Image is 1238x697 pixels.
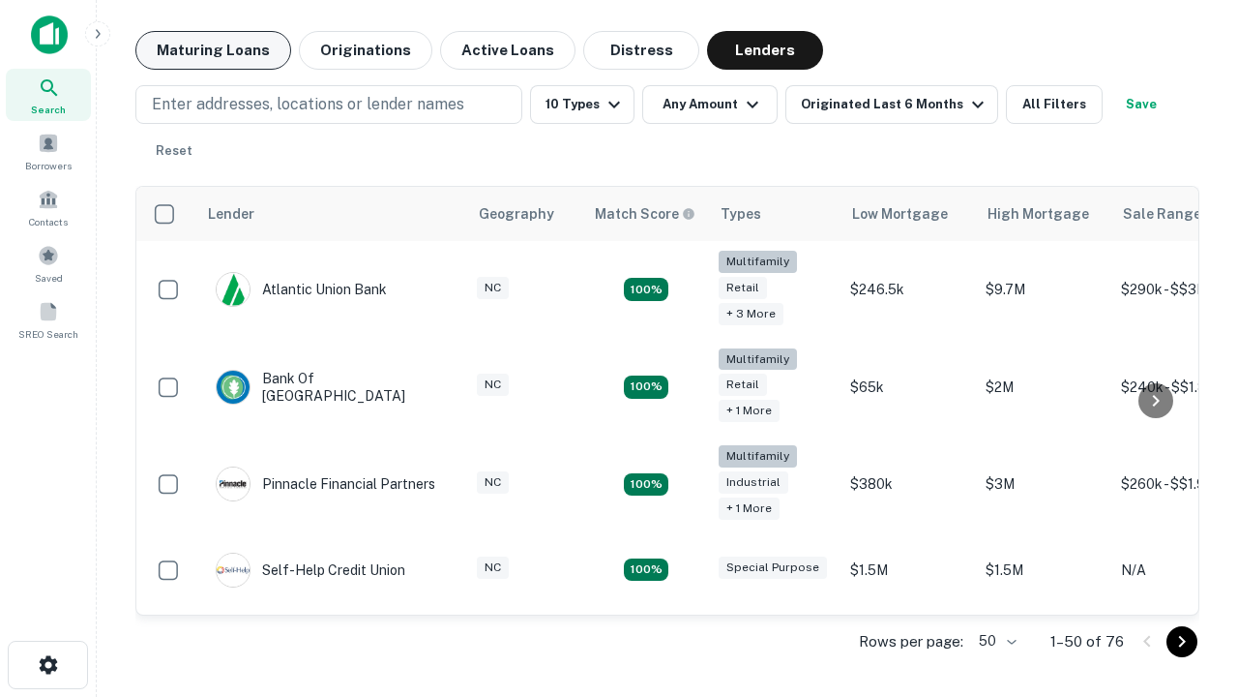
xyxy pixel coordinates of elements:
div: NC [477,277,509,299]
a: Contacts [6,181,91,233]
div: NC [477,374,509,396]
div: + 1 more [719,498,780,520]
div: Geography [479,202,554,226]
iframe: Chat Widget [1141,542,1238,635]
td: $1.5M [976,533,1111,607]
div: Sale Range [1123,202,1201,226]
img: picture [217,468,250,500]
div: Industrial [719,471,788,494]
div: NC [477,557,509,579]
td: $65k [840,339,976,437]
a: Search [6,69,91,121]
td: $380k [840,436,976,533]
th: Capitalize uses an advanced AI algorithm to match your search with the best lender. The match sco... [583,187,709,241]
p: Rows per page: [859,630,963,653]
button: Any Amount [642,85,778,124]
span: Saved [35,270,63,286]
button: All Filters [1006,85,1103,124]
th: Geography [467,187,583,241]
a: Borrowers [6,125,91,177]
button: Originations [299,31,432,70]
div: Retail [719,374,767,396]
span: Search [31,102,66,117]
div: Self-help Credit Union [216,553,405,588]
div: Originated Last 6 Months [801,93,989,116]
button: Save your search to get updates of matches that match your search criteria. [1110,85,1172,124]
button: Enter addresses, locations or lender names [135,85,522,124]
div: Types [721,202,761,226]
img: picture [217,371,250,404]
button: Distress [583,31,699,70]
button: Lenders [707,31,823,70]
td: $2M [976,339,1111,437]
div: Matching Properties: 17, hasApolloMatch: undefined [624,376,668,399]
button: Reset [143,132,205,170]
div: Atlantic Union Bank [216,272,387,307]
h6: Match Score [595,203,692,225]
img: picture [217,273,250,306]
div: Special Purpose [719,557,827,579]
div: Multifamily [719,348,797,371]
img: capitalize-icon.png [31,15,68,54]
button: Active Loans [440,31,575,70]
div: NC [477,471,509,494]
span: SREO Search [18,326,78,342]
p: Enter addresses, locations or lender names [152,93,464,116]
div: High Mortgage [987,202,1089,226]
div: + 1 more [719,400,780,422]
a: Saved [6,237,91,289]
div: Matching Properties: 11, hasApolloMatch: undefined [624,559,668,582]
div: Capitalize uses an advanced AI algorithm to match your search with the best lender. The match sco... [595,203,695,225]
div: Multifamily [719,251,797,273]
p: 1–50 of 76 [1050,630,1124,653]
button: Maturing Loans [135,31,291,70]
td: $246.5k [840,241,976,339]
div: Matching Properties: 10, hasApolloMatch: undefined [624,278,668,301]
div: Lender [208,202,254,226]
th: Types [709,187,840,241]
span: Contacts [29,214,68,229]
th: High Mortgage [976,187,1111,241]
div: Pinnacle Financial Partners [216,467,435,501]
div: Retail [719,277,767,299]
div: Low Mortgage [852,202,948,226]
th: Lender [196,187,467,241]
div: Matching Properties: 13, hasApolloMatch: undefined [624,473,668,497]
th: Low Mortgage [840,187,976,241]
button: Go to next page [1166,626,1197,657]
a: SREO Search [6,293,91,346]
td: $9.7M [976,241,1111,339]
div: Bank Of [GEOGRAPHIC_DATA] [216,370,448,405]
td: $1.5M [840,533,976,607]
div: Multifamily [719,445,797,468]
button: 10 Types [530,85,634,124]
div: + 3 more [719,303,783,325]
span: Borrowers [25,158,72,173]
td: $3M [976,436,1111,533]
button: Originated Last 6 Months [785,85,998,124]
img: picture [217,554,250,587]
div: 50 [971,627,1019,655]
